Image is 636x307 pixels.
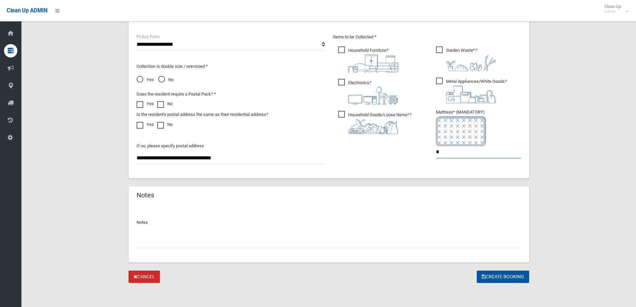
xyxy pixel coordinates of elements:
img: aa9efdbe659d29b613fca23ba79d85cb.png [348,54,398,72]
span: Garden Waste* [436,46,496,71]
label: No [157,121,173,129]
i: ? [348,80,398,105]
span: Electronics [338,79,398,105]
label: Yes [137,121,154,129]
img: 394712a680b73dbc3d2a6a3a7ffe5a07.png [348,87,398,105]
i: ? [446,48,496,71]
i: ? [348,112,411,134]
span: Household Furniture [338,46,398,72]
label: Is the resident's postal address the same as their residential address? [137,111,268,119]
i: ? [446,79,507,103]
p: Items to be Collected * [333,33,521,41]
img: 36c1b0289cb1767239cdd3de9e694f19.png [446,86,496,103]
button: Create Booking [477,271,529,283]
label: If no, please specify postal address [137,142,204,150]
span: Household Goods/Loose Items* [338,111,411,134]
p: Collection is double size / oversized * [137,62,325,70]
img: 4fd8a5c772b2c999c83690221e5242e0.png [446,54,496,71]
label: Yes [137,100,154,108]
img: b13cc3517677393f34c0a387616ef184.png [348,119,398,134]
label: Does the resident require a Postal Pack? * [137,90,216,98]
span: Mattress* (MANDATORY) [436,110,521,146]
a: Cancel [129,271,160,283]
small: Admin [604,9,621,14]
label: No [157,100,173,108]
p: Notes [137,218,521,226]
span: Clean Up ADMIN [7,7,47,14]
i: ? [348,48,398,72]
span: No [158,76,174,84]
span: Yes [137,76,154,84]
span: Clean Up [601,4,628,14]
header: Notes [129,189,162,202]
span: Metal Appliances/White Goods [436,78,507,103]
img: e7408bece873d2c1783593a074e5cb2f.png [436,116,486,146]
